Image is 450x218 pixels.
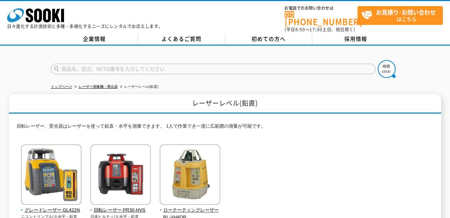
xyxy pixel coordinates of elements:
span: お電話でのお問い合わせは [285,6,358,10]
img: btn_search.png [378,60,396,78]
a: よくあるご質問 [138,34,225,44]
a: 企業情報 [51,34,138,44]
span: 8:50 [295,26,305,33]
a: [PHONE_NUMBER] [285,11,358,26]
input: 商品名、型式、NETIS番号を入力してください [51,64,376,74]
a: 初めての方へ [225,34,312,44]
span: 17:30 [309,26,322,33]
li: レーザーレベル(鉛直) [119,83,159,91]
span: 初めての方へ [252,35,286,43]
p: 回転レーザー、受光器はレーザーを使って鉛直・水平を測量できます。 1人で作業でき一度に広範囲の測量が可能です。 [17,123,433,134]
span: はこちら [361,6,443,24]
img: 回転レーザー PR30-HVS [90,144,151,207]
span: (平日 ～ 土日、祝日除く) [285,26,355,33]
a: 採用情報 [312,34,399,44]
img: ローテーティングレーザー RL-VH4DR [160,144,220,207]
p: 日々進化する計測技術と多種・多様化するニーズにレンタルでお応えします。 [7,24,163,28]
strong: お見積り･お問い合わせ [376,8,436,16]
h1: レーザーレベル(鉛直) [9,94,441,114]
img: グレードレーザー GL422N [21,144,81,207]
a: 回転レーザー PR30-HVS [90,200,151,214]
span: 回転レーザー PR30-HVS [90,207,151,214]
a: お見積り･お問い合わせはこちら [358,6,443,25]
span: グレードレーザー GL422N [21,207,82,214]
a: トップページ [51,85,72,89]
a: レーザー測量機・墨出器 [79,85,118,89]
a: グレードレーザー GL422N [21,200,82,214]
